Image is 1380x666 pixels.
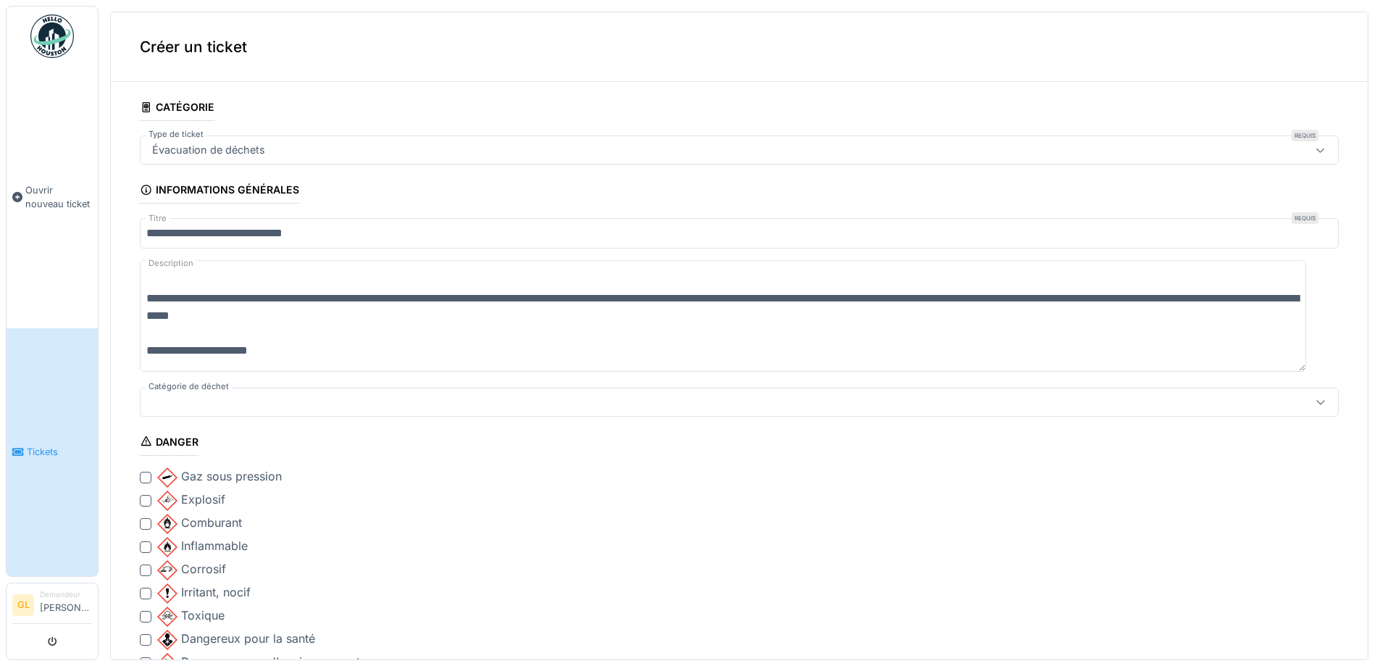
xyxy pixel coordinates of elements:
[25,183,92,211] span: Ouvrir nouveau ticket
[140,431,198,456] div: Danger
[40,589,92,620] li: [PERSON_NAME]
[1292,130,1318,141] div: Requis
[157,537,248,557] div: Inflammable
[7,328,98,577] a: Tickets
[157,467,282,488] div: Gaz sous pression
[157,514,177,534] img: 2pePJIAAAAASUVORK5CYII=
[157,537,177,557] img: eugAAAABJRU5ErkJggg==
[157,583,251,604] div: Irritant, nocif
[111,12,1368,82] div: Créer un ticket
[146,128,206,141] label: Type de ticket
[140,179,299,204] div: Informations générales
[40,589,92,600] div: Demandeur
[157,630,177,650] img: gAAAAASUVORK5CYII=
[146,380,232,393] label: Catégorie de déchet
[157,560,226,580] div: Corrosif
[157,560,177,580] img: WHeua313wAAAABJRU5ErkJggg==
[157,583,177,604] img: OW0FDO2FwAAAABJRU5ErkJggg==
[157,607,177,627] img: sLrRMbIGPmCF7ZWRskY+8odImWcjNFvc7q+Ssb411JdXyPjZS8KGy3jNa9uu46X8fPzP0KgPPUqbRtnAAAAAElFTkSuQmCC
[157,491,177,511] img: NSn8fPzP9LjjqPFavnpAAAAAElFTkSuQmCC
[157,514,242,534] div: Comburant
[27,445,92,459] span: Tickets
[157,467,177,488] img: chW9mep1nNknPGhsPUMGad8uu2c8j8nutLRNTbHRwAAAABJRU5ErkJggg==
[157,630,315,650] div: Dangereux pour la santé
[7,66,98,328] a: Ouvrir nouveau ticket
[12,589,92,624] a: GL Demandeur[PERSON_NAME]
[146,212,170,225] label: Titre
[157,491,225,511] div: Explosif
[140,96,214,121] div: Catégorie
[30,14,74,58] img: Badge_color-CXgf-gQk.svg
[1292,212,1318,224] div: Requis
[12,594,34,616] li: GL
[157,607,225,627] div: Toxique
[146,254,196,272] label: Description
[146,142,271,158] div: Évacuation de déchets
